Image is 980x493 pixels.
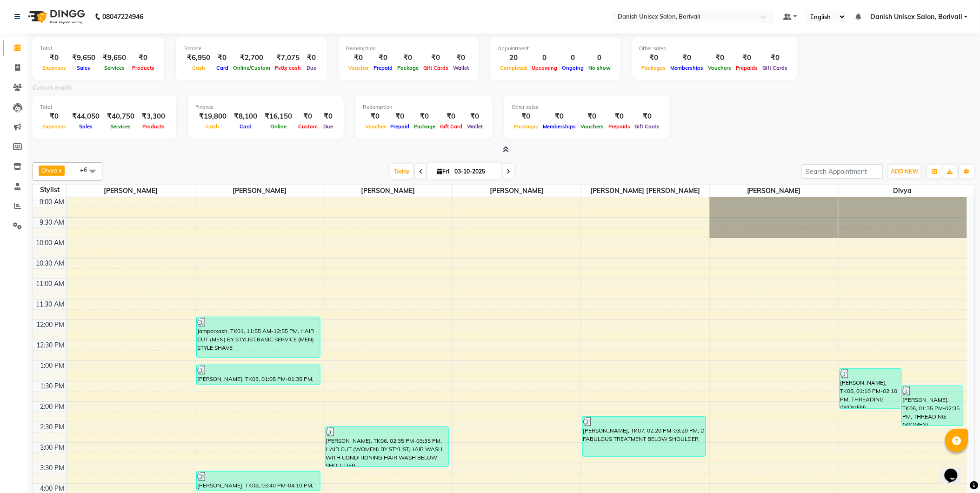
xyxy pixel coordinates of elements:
span: Prepaids [606,123,633,130]
div: Redemption [363,103,485,111]
div: ₹0 [668,53,706,63]
span: [PERSON_NAME] [710,185,838,197]
span: Sales [77,123,95,130]
div: 11:00 AM [34,279,67,289]
span: Vouchers [706,65,734,71]
div: ₹9,650 [68,53,99,63]
span: Due [321,123,335,130]
span: Petty cash [273,65,303,71]
div: ₹44,050 [68,111,103,122]
span: Upcoming [529,65,560,71]
div: [PERSON_NAME], TK03, 01:05 PM-01:35 PM, HAIR CUT (MEN) BY STYLIST [197,365,320,385]
span: [PERSON_NAME] [324,185,453,197]
span: Divya [839,185,967,197]
span: No show [586,65,613,71]
span: Products [140,123,167,130]
div: Redemption [346,45,471,53]
span: Cash [204,123,222,130]
div: Finance [183,45,320,53]
div: 3:00 PM [39,443,67,453]
div: Total [40,45,157,53]
div: ₹0 [388,111,412,122]
span: Prepaid [388,123,412,130]
span: Products [130,65,157,71]
div: ₹0 [451,53,471,63]
div: ₹0 [40,53,68,63]
span: [PERSON_NAME] [453,185,581,197]
div: ₹7,075 [273,53,303,63]
div: Total [40,103,169,111]
div: ₹0 [540,111,578,122]
span: Expenses [40,123,68,130]
div: ₹0 [395,53,421,63]
input: Search Appointment [802,164,883,179]
span: Memberships [540,123,578,130]
div: ₹0 [578,111,606,122]
div: ₹0 [640,53,668,63]
div: ₹0 [303,53,320,63]
span: Completed [498,65,529,71]
span: Card [214,65,231,71]
span: +6 [80,166,94,173]
span: Divya [41,167,58,174]
div: ₹0 [371,53,395,63]
div: [PERSON_NAME], TK08, 03:40 PM-04:10 PM, HAIR CUT (WOMEN) BY STYLIST [197,472,320,491]
div: ₹0 [438,111,465,122]
div: [PERSON_NAME], TK07, 02:20 PM-03:20 PM, D FABULOUS TREATMENT BELOW SHOULDER [583,417,706,456]
span: Due [304,65,319,71]
span: Expenses [40,65,68,71]
div: ₹0 [421,53,451,63]
div: 3:30 PM [39,463,67,473]
span: Wallet [465,123,485,130]
div: ₹2,700 [231,53,273,63]
div: 10:00 AM [34,238,67,248]
div: 11:30 AM [34,300,67,309]
span: Services [108,123,133,130]
span: [PERSON_NAME] [PERSON_NAME] [581,185,710,197]
span: Today [390,164,413,179]
div: ₹8,100 [230,111,261,122]
span: Fri [435,168,452,175]
div: ₹16,150 [261,111,296,122]
div: ₹0 [214,53,231,63]
div: ₹19,800 [195,111,230,122]
div: Other sales [512,103,662,111]
span: Online/Custom [231,65,273,71]
div: ₹0 [734,53,760,63]
div: 9:30 AM [38,218,67,227]
span: Sales [75,65,93,71]
div: ₹0 [633,111,662,122]
span: Online [268,123,289,130]
div: 20 [498,53,529,63]
span: Package [412,123,438,130]
div: Appointment [498,45,613,53]
div: ₹0 [346,53,371,63]
span: Wallet [451,65,471,71]
div: 2:30 PM [39,422,67,432]
div: 12:30 PM [35,340,67,350]
b: 08047224946 [102,4,143,30]
span: Memberships [668,65,706,71]
div: ₹9,650 [99,53,130,63]
div: ₹0 [465,111,485,122]
div: 0 [529,53,560,63]
div: Jamparkash, TK01, 11:55 AM-12:55 PM, HAIR CUT (MEN) BY STYLIST,BASIC SERVICE (MEN) STYLE SHAVE [197,317,320,357]
div: ₹6,950 [183,53,214,63]
div: ₹40,750 [103,111,138,122]
span: Cash [190,65,207,71]
div: 0 [586,53,613,63]
span: Voucher [363,123,388,130]
div: [PERSON_NAME], TK05, 01:10 PM-02:10 PM, THREADING (WOMEN) EYEBROW/UPPERLIP/FOREHEAD/[GEOGRAPHIC_D... [840,369,901,408]
span: Voucher [346,65,371,71]
div: 9:00 AM [38,197,67,207]
div: ₹0 [320,111,336,122]
span: Gift Card [438,123,465,130]
span: Ongoing [560,65,586,71]
span: Gift Cards [421,65,451,71]
a: x [58,167,62,174]
span: Gift Cards [633,123,662,130]
div: ₹3,300 [138,111,169,122]
div: 0 [560,53,586,63]
span: Vouchers [578,123,606,130]
div: Stylist [33,185,67,195]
